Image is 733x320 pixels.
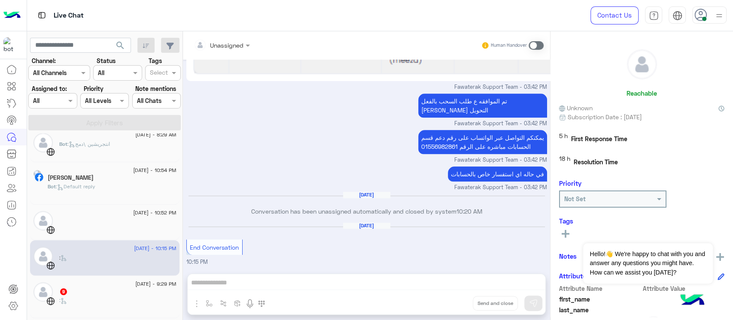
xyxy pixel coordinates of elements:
[559,295,641,304] span: first_name
[110,38,131,56] button: search
[643,284,725,293] span: Attribute Value
[559,103,593,112] span: Unknown
[677,286,707,316] img: hulul-logo.png
[135,131,176,139] span: [DATE] - 8:29 AM
[343,223,390,229] h6: [DATE]
[59,141,67,147] span: Bot
[54,10,84,21] p: Live Chat
[36,10,47,21] img: tab
[454,184,547,192] span: Fawaterak Support Team - 03:42 PM
[46,261,55,270] img: WebChat
[645,6,662,24] a: tab
[568,112,642,121] span: Subscription Date : [DATE]
[46,297,55,305] img: WebChat
[418,94,547,118] p: 5/8/2025, 3:42 PM
[627,89,657,97] h6: Reachable
[135,280,176,288] span: [DATE] - 9:29 PM
[60,288,67,295] span: 9
[571,134,627,143] span: First Response Time
[33,170,41,178] img: picture
[418,130,547,154] p: 5/8/2025, 3:42 PM
[35,173,43,181] img: Facebook
[134,245,176,252] span: [DATE] - 10:15 PM
[46,226,55,234] img: WebChat
[59,297,67,303] span: :
[627,50,657,79] img: defaultAdmin.png
[133,209,176,217] span: [DATE] - 10:52 PM
[473,296,518,311] button: Send and close
[590,6,639,24] a: Contact Us
[48,174,94,181] h5: عبدالله ابوسبيتان
[115,40,125,51] span: search
[28,115,181,130] button: Apply Filters
[454,83,547,91] span: Fawaterak Support Team - 03:42 PM
[714,10,724,21] img: profile
[33,211,53,230] img: defaultAdmin.png
[46,148,55,156] img: WebChat
[559,284,641,293] span: Attribute Name
[48,183,56,190] span: Bot
[149,68,168,79] div: Select
[454,120,547,128] span: Fawaterak Support Team - 03:42 PM
[3,37,19,53] img: 171468393613305
[343,192,390,198] h6: [DATE]
[33,282,53,302] img: defaultAdmin.png
[574,157,618,166] span: Resolution Time
[559,154,570,169] span: 18 h
[559,305,641,314] span: last_name
[454,156,547,164] span: Fawaterak Support Team - 03:42 PM
[559,217,724,225] h6: Tags
[32,56,56,65] label: Channel:
[186,259,208,265] span: 10:15 PM
[583,243,712,284] span: Hello!👋 We're happy to chat with you and answer any questions you might have. How can we assist y...
[190,244,239,251] span: End Conversation
[716,253,724,261] img: add
[33,247,53,266] img: defaultAdmin.png
[3,6,21,24] img: Logo
[559,252,577,260] h6: Notes
[135,84,176,93] label: Note mentions
[456,208,482,215] span: 10:20 AM
[84,84,103,93] label: Priority
[559,179,581,187] h6: Priority
[133,166,176,174] span: [DATE] - 10:54 PM
[67,141,110,147] span: : انتجريشين \دمج
[559,131,568,147] span: 5 h
[59,254,67,261] span: :
[649,11,659,21] img: tab
[186,207,547,216] p: Conversation has been unassigned automatically and closed by system
[33,133,53,152] img: defaultAdmin.png
[448,166,547,181] p: 5/8/2025, 3:42 PM
[32,84,67,93] label: Assigned to:
[56,183,95,190] span: : Default reply
[149,56,162,65] label: Tags
[97,56,116,65] label: Status
[559,272,590,280] h6: Attributes
[672,11,682,21] img: tab
[491,42,527,49] small: Human Handover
